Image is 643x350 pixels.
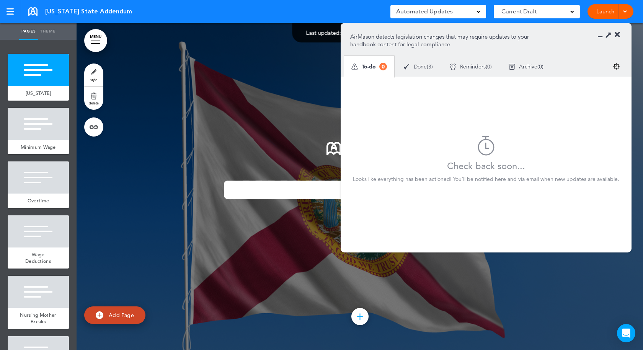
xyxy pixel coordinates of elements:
span: 0 [539,64,542,69]
a: Add Page [84,306,145,324]
img: timer.svg [478,136,494,156]
span: [US_STATE] State Addendum [45,7,132,16]
a: Overtime [8,194,69,208]
span: 3 [428,64,431,69]
a: delete [84,87,103,110]
div: Check back soon... [447,156,525,176]
a: Minimum Wage [8,140,69,155]
img: apu_icons_archive.svg [509,63,515,70]
span: Nursing Mother Breaks [20,312,56,325]
span: delete [89,101,99,105]
img: settings.svg [613,63,620,70]
span: Wage Deductions [25,251,51,265]
span: Current Draft [501,6,537,17]
a: Launch [593,4,617,19]
a: Pages [19,23,38,40]
div: ( ) [395,57,441,77]
img: apu_icons_done.svg [403,63,410,70]
a: style [84,63,103,86]
p: AirMason detects legislation changes that may require updates to your handbook content for legal ... [350,33,540,48]
span: Reminders [460,64,486,69]
span: Automated Updates [396,6,453,17]
div: ( ) [441,57,500,77]
img: apu_icons_todo.svg [351,63,358,70]
span: style [90,77,97,82]
span: [US_STATE] [26,90,51,96]
img: apu_icons_remind.svg [450,63,456,70]
span: Last updated: [306,29,341,36]
span: Done [414,64,427,69]
span: 0 [379,63,387,70]
span: Add Page [109,311,134,318]
span: 0 [487,64,490,69]
img: 1722553576973-Airmason_logo_White.png [326,142,393,155]
div: ( ) [500,57,552,77]
a: Nursing Mother Breaks [8,308,69,329]
span: Minimum Wage [21,144,56,150]
a: MENU [84,29,107,52]
span: Overtime [28,197,49,204]
a: Theme [38,23,57,40]
span: Archive [519,64,537,69]
span: To-do [362,64,376,69]
div: Open Intercom Messenger [617,324,635,342]
a: Wage Deductions [8,247,69,269]
div: Looks like everything has been actioned! You’ll be notified here and via email when new updates a... [353,176,619,182]
a: [US_STATE] [8,86,69,101]
img: add.svg [96,311,103,319]
div: — [306,30,414,36]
